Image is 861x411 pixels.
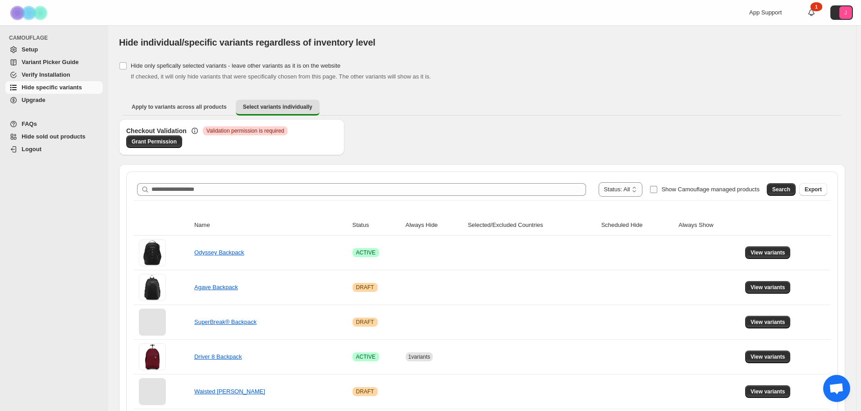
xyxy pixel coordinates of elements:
button: Avatar with initials J [830,5,853,20]
span: ACTIVE [356,249,376,256]
span: View variants [751,319,785,326]
span: App Support [749,9,782,16]
a: SuperBreak® Backpack [194,319,256,325]
a: Variant Picker Guide [5,56,103,69]
span: Search [772,186,790,193]
a: Setup [5,43,103,56]
button: View variants [745,246,791,259]
div: Open chat [823,375,850,402]
h3: Checkout Validation [126,126,187,135]
span: Hide individual/specific variants regardless of inventory level [119,37,376,47]
span: FAQs [22,120,37,127]
th: Selected/Excluded Countries [465,215,599,236]
span: Hide only spefically selected variants - leave other variants as it is on the website [131,62,340,69]
span: Apply to variants across all products [132,103,227,111]
a: Waisted [PERSON_NAME] [194,388,265,395]
img: Camouflage [7,0,52,25]
span: Validation permission is required [206,127,284,134]
span: View variants [751,249,785,256]
th: Scheduled Hide [599,215,676,236]
a: 1 [807,8,816,17]
a: Hide sold out products [5,130,103,143]
th: Name [192,215,350,236]
a: Agave Backpack [194,284,238,291]
a: FAQs [5,118,103,130]
button: Search [767,183,796,196]
span: DRAFT [356,284,374,291]
th: Always Hide [403,215,465,236]
span: Verify Installation [22,71,70,78]
span: Show Camouflage managed products [661,186,760,193]
span: ACTIVE [356,353,376,360]
button: Export [799,183,827,196]
button: View variants [745,316,791,328]
span: Avatar with initials J [839,6,852,19]
span: Select variants individually [243,103,312,111]
a: Upgrade [5,94,103,106]
a: Grant Permission [126,135,182,148]
text: J [844,10,847,15]
span: Hide sold out products [22,133,86,140]
a: Odyssey Backpack [194,249,244,256]
th: Always Show [676,215,742,236]
div: 1 [811,2,822,11]
span: If checked, it will only hide variants that were specifically chosen from this page. The other va... [131,73,431,80]
span: Export [805,186,822,193]
span: View variants [751,388,785,395]
a: Verify Installation [5,69,103,81]
span: CAMOUFLAGE [9,34,104,42]
span: Variant Picker Guide [22,59,78,65]
span: 1 variants [408,354,430,360]
a: Driver 8 Backpack [194,353,242,360]
th: Status [350,215,403,236]
button: Apply to variants across all products [124,100,234,114]
span: Logout [22,146,41,152]
span: View variants [751,353,785,360]
span: Grant Permission [132,138,177,145]
span: DRAFT [356,388,374,395]
button: View variants [745,281,791,294]
a: Logout [5,143,103,156]
a: Hide specific variants [5,81,103,94]
button: View variants [745,351,791,363]
span: DRAFT [356,319,374,326]
span: Setup [22,46,38,53]
button: Select variants individually [236,100,320,115]
span: View variants [751,284,785,291]
span: Hide specific variants [22,84,82,91]
button: View variants [745,385,791,398]
span: Upgrade [22,97,46,103]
